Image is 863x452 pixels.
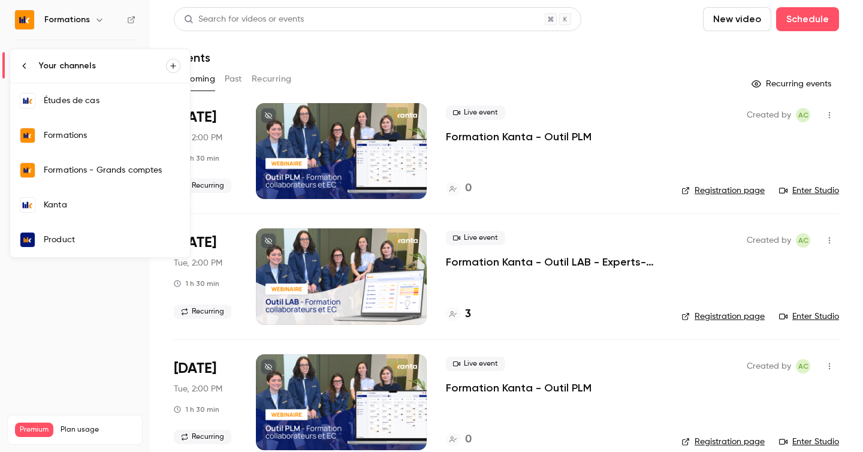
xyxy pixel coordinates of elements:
[20,94,35,108] img: Études de cas
[44,164,180,176] div: Formations - Grands comptes
[20,198,35,212] img: Kanta
[39,60,166,72] div: Your channels
[44,199,180,211] div: Kanta
[20,233,35,247] img: Product
[44,234,180,246] div: Product
[44,129,180,141] div: Formations
[20,128,35,143] img: Formations
[44,95,180,107] div: Études de cas
[20,163,35,177] img: Formations - Grands comptes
